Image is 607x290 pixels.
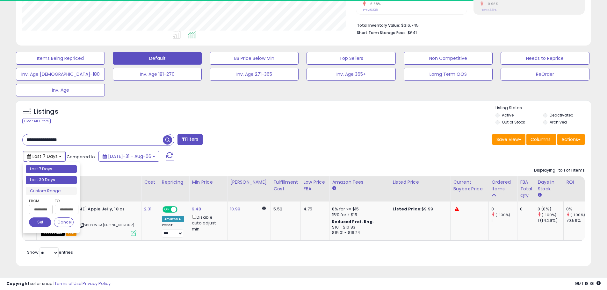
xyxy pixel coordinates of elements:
[26,165,77,173] li: Last 7 Days
[534,167,585,173] div: Displaying 1 to 1 of 1 items
[332,219,374,224] b: Reduced Prof. Rng.
[54,217,74,227] button: Cancel
[538,179,561,192] div: Days In Stock
[33,153,58,159] span: Last 7 Days
[273,206,296,212] div: 5.52
[520,206,530,212] div: 0
[79,223,134,228] span: | SKU: C&SA.[PHONE_NUMBER]
[332,212,385,218] div: 15% for > $15
[491,179,515,192] div: Ordered Items
[177,207,187,212] span: OFF
[23,151,66,162] button: Last 7 Days
[98,151,159,162] button: [DATE]-31 - Aug-06
[22,118,51,124] div: Clear All Filters
[557,134,585,145] button: Actions
[210,68,299,81] button: Inv. Age 271-365
[41,230,65,236] span: All listings that are currently out of stock and unavailable for purchase on Amazon
[501,52,589,65] button: Needs to Reprice
[27,249,73,255] span: Show: entries
[538,206,563,212] div: 0 (0%)
[113,68,202,81] button: Inv. Age 181-270
[307,68,395,81] button: Inv. Age 365+
[538,218,563,223] div: 1 (14.29%)
[357,30,407,35] b: Short Term Storage Fees:
[495,212,510,217] small: (-100%)
[16,52,105,65] button: Items Being Repriced
[41,206,136,235] div: ASIN:
[332,186,336,191] small: Amazon Fees.
[495,105,591,111] p: Listing States:
[26,187,77,195] li: Custom Range
[393,206,445,212] div: $9.99
[357,23,400,28] b: Total Inventory Value:
[408,30,417,36] span: $641
[29,198,51,204] label: From
[502,119,525,125] label: Out of Stock
[26,176,77,184] li: Last 30 Days
[144,206,152,212] a: 2.31
[162,179,186,186] div: Repricing
[162,216,184,222] div: Amazon AI
[230,206,240,212] a: 10.99
[162,223,184,237] div: Preset:
[144,179,156,186] div: Cost
[177,134,202,145] button: Filters
[575,280,601,286] span: 2025-08-14 18:36 GMT
[566,218,592,223] div: 70.56%
[6,280,30,286] strong: Copyright
[404,52,493,65] button: Non Competitive
[502,112,514,118] label: Active
[483,2,498,6] small: -0.96%
[83,280,111,286] a: Privacy Policy
[332,230,385,236] div: $15.01 - $16.24
[54,280,82,286] a: Terms of Use
[520,179,532,199] div: FBA Total Qty
[192,214,222,232] div: Disable auto adjust min
[453,179,486,192] div: Current Buybox Price
[357,21,580,29] li: $316,745
[66,230,76,236] span: FBA
[230,179,268,186] div: [PERSON_NAME]
[566,179,589,186] div: ROI
[542,212,556,217] small: (-100%)
[550,112,574,118] label: Deactivated
[16,68,105,81] button: Inv. Age [DEMOGRAPHIC_DATA]-180
[113,52,202,65] button: Default
[39,179,139,186] div: Title
[550,119,567,125] label: Archived
[393,179,448,186] div: Listed Price
[273,179,298,192] div: Fulfillment Cost
[307,52,395,65] button: Top Sellers
[29,217,51,227] button: Set
[67,154,96,160] span: Compared to:
[393,206,422,212] b: Listed Price:
[210,52,299,65] button: BB Price Below Min
[332,179,387,186] div: Amazon Fees
[491,206,517,212] div: 0
[538,192,541,198] small: Days In Stock.
[108,153,151,159] span: [DATE]-31 - Aug-06
[526,134,556,145] button: Columns
[566,206,592,212] div: 0%
[303,206,324,212] div: 4.75
[363,8,378,12] small: Prev: 6,238
[491,218,517,223] div: 1
[332,225,385,230] div: $10 - $10.83
[34,107,58,116] h5: Listings
[303,179,327,192] div: Low Price FBA
[501,68,589,81] button: ReOrder
[404,68,493,81] button: Lomg Term OOS
[50,206,127,214] b: [PERSON_NAME] Apple Jelly, 18 oz
[55,198,74,204] label: To
[16,84,105,96] button: Inv. Age
[481,8,496,12] small: Prev: 43.81%
[6,281,111,287] div: seller snap | |
[570,212,585,217] small: (-100%)
[192,179,225,186] div: Min Price
[192,206,201,212] a: 9.48
[366,2,380,6] small: -6.68%
[492,134,525,145] button: Save View
[163,207,171,212] span: ON
[332,206,385,212] div: 8% for <= $15
[531,136,551,143] span: Columns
